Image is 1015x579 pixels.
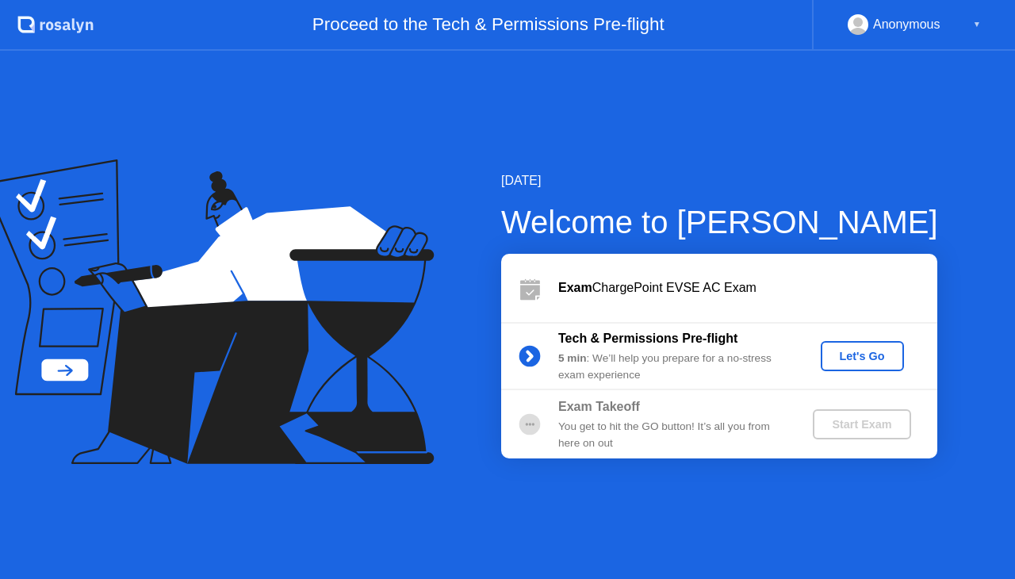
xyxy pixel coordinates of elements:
[873,14,940,35] div: Anonymous
[973,14,981,35] div: ▼
[813,409,910,439] button: Start Exam
[501,171,938,190] div: [DATE]
[558,352,587,364] b: 5 min
[558,419,787,451] div: You get to hit the GO button! It’s all you from here on out
[827,350,898,362] div: Let's Go
[819,418,904,431] div: Start Exam
[558,278,937,297] div: ChargePoint EVSE AC Exam
[501,198,938,246] div: Welcome to [PERSON_NAME]
[821,341,904,371] button: Let's Go
[558,281,592,294] b: Exam
[558,400,640,413] b: Exam Takeoff
[558,332,737,345] b: Tech & Permissions Pre-flight
[558,351,787,383] div: : We’ll help you prepare for a no-stress exam experience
